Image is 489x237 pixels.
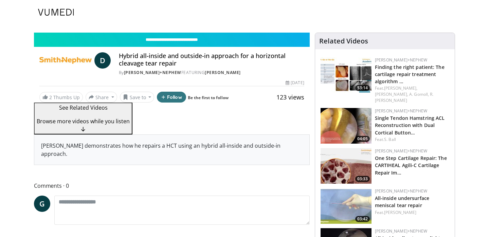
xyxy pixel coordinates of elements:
a: D [94,52,111,69]
img: Smith+Nephew [39,52,92,69]
div: Feat. [375,209,449,216]
h3: One Step Cartilage Repair: The CARTIHEAL Agili-C Cartilage Repair Implant Early Science to Positi... [375,154,449,176]
a: All-inside undersurface meniscal tear repair [375,195,429,208]
p: See Related Videos [37,104,130,112]
a: 53:14 [321,57,372,93]
a: [PERSON_NAME]+Nephew [124,70,181,75]
img: 781f413f-8da4-4df1-9ef9-bed9c2d6503b.150x105_q85_crop-smart_upscale.jpg [321,148,372,184]
a: Single Tendon Hamstring ACL Reconstruction with Dual Cortical Button… [375,115,445,135]
span: 03:33 [355,176,370,182]
h4: Related Videos [319,37,368,45]
a: R. [PERSON_NAME] [375,91,434,103]
h3: Finding the right patient: The cartilage repair treatment algorithm (with CARTIHEAL AGILI-C) [375,63,449,85]
a: [PERSON_NAME]+Nephew [375,108,427,114]
img: 2894c166-06ea-43da-b75e-3312627dae3b.150x105_q85_crop-smart_upscale.jpg [321,57,372,93]
a: [PERSON_NAME]+Nephew [375,228,427,234]
a: 2 Thumbs Up [39,92,83,103]
span: 04:05 [355,136,370,142]
img: 02c34c8e-0ce7-40b9-85e3-cdd59c0970f9.150x105_q85_crop-smart_upscale.jpg [321,188,372,224]
a: [PERSON_NAME]+Nephew [375,148,427,154]
h4: Hybrid all-inside and outside-in approach for a horizontal cleavage tear repair [119,52,304,67]
a: [PERSON_NAME], [384,85,417,91]
a: Finding the right patient: The cartilage repair treatment algorithm … [375,64,445,85]
a: [PERSON_NAME] [384,209,416,215]
span: 2 [49,94,52,101]
div: By FEATURING [119,70,304,76]
span: 53:14 [355,85,370,91]
img: 47fc3831-2644-4472-a478-590317fb5c48.150x105_q85_crop-smart_upscale.jpg [321,108,372,144]
button: Save to [120,92,155,103]
div: [PERSON_NAME] demonstrates how he repairs a HCT using an hybrid all-inside and outside-in approach. [34,135,309,165]
a: [PERSON_NAME] [205,70,241,75]
span: 123 views [276,93,304,101]
h3: Single Tendon Hamstring ACL Reconstruction with Dual Cortical Button Fixation [375,114,449,135]
button: See Related Videos Browse more videos while you listen [34,103,132,134]
a: G [34,196,50,212]
img: VuMedi Logo [38,9,74,16]
button: Follow [157,92,186,103]
a: A. Gomoll, [409,91,429,97]
a: S. Ball [384,136,396,142]
a: [PERSON_NAME]+Nephew [375,57,427,63]
span: 03:42 [355,216,370,222]
a: One Step Cartilage Repair: The CARTIHEAL Agili-C Cartilage Repair Im… [375,155,447,176]
div: Feat. [375,85,449,104]
span: Browse more videos while you listen [37,117,130,125]
span: Comments 0 [34,181,310,190]
a: 03:33 [321,148,372,184]
a: 03:42 [321,188,372,224]
button: Share [86,92,117,103]
a: [PERSON_NAME], [375,91,408,97]
div: Feat. [375,136,449,143]
a: Be the first to follow [188,95,229,101]
a: [PERSON_NAME]+Nephew [375,188,427,194]
div: [DATE] [286,80,304,86]
a: 04:05 [321,108,372,144]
